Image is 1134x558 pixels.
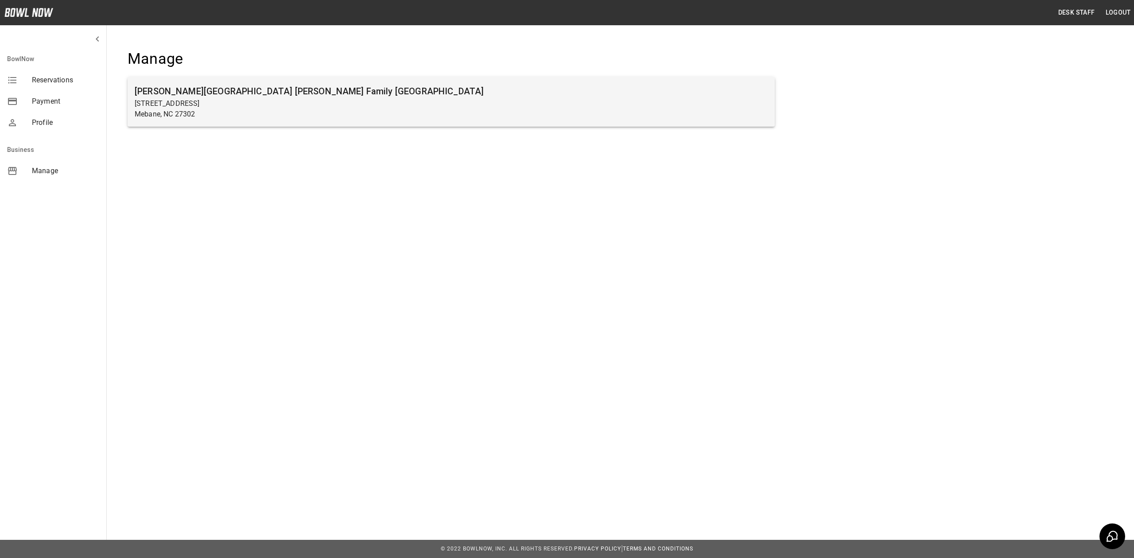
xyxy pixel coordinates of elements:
span: Profile [32,117,99,128]
a: Privacy Policy [574,546,621,552]
img: logo [4,8,53,17]
span: Manage [32,166,99,176]
span: Reservations [32,75,99,85]
button: Logout [1102,4,1134,21]
button: Desk Staff [1055,4,1099,21]
h6: [PERSON_NAME][GEOGRAPHIC_DATA] [PERSON_NAME] Family [GEOGRAPHIC_DATA] [135,84,768,98]
p: Mebane, NC 27302 [135,109,768,120]
a: Terms and Conditions [623,546,693,552]
span: © 2022 BowlNow, Inc. All Rights Reserved. [441,546,574,552]
span: Payment [32,96,99,107]
h4: Manage [128,50,775,68]
p: [STREET_ADDRESS] [135,98,768,109]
